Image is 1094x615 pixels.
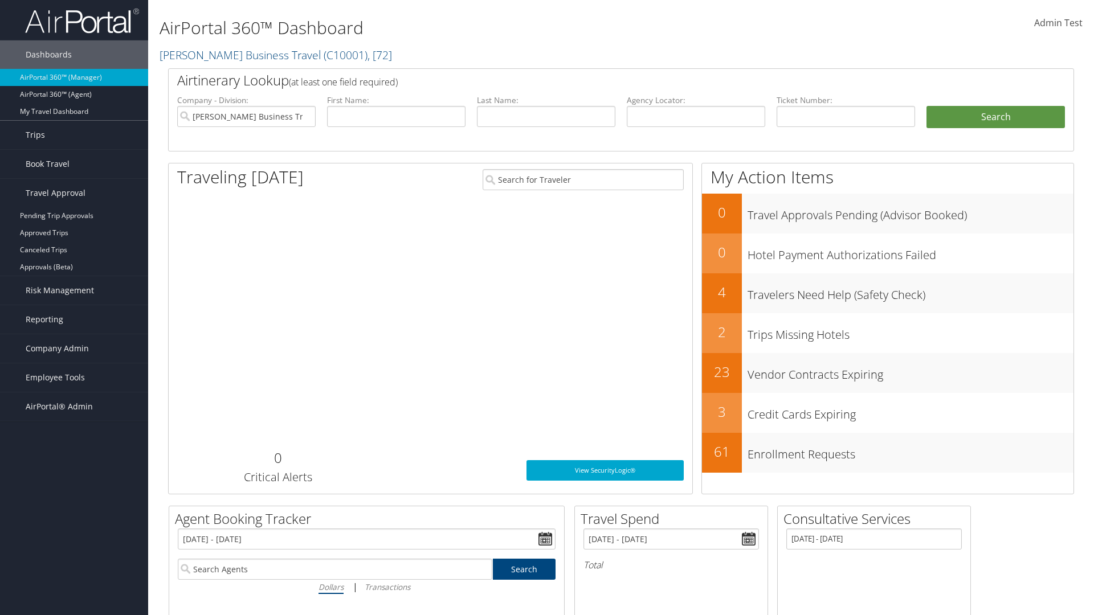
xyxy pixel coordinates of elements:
label: Agency Locator: [627,95,765,106]
h6: Total [583,559,759,571]
h3: Credit Cards Expiring [748,401,1073,423]
label: Last Name: [477,95,615,106]
label: Ticket Number: [777,95,915,106]
a: View SecurityLogic® [526,460,684,481]
a: 4Travelers Need Help (Safety Check) [702,273,1073,313]
h2: Airtinerary Lookup [177,71,990,90]
input: Search for Traveler [483,169,684,190]
h2: Travel Spend [581,509,768,528]
h2: 3 [702,402,742,421]
h3: Travel Approvals Pending (Advisor Booked) [748,202,1073,223]
span: Trips [26,121,45,149]
h3: Trips Missing Hotels [748,321,1073,343]
span: Book Travel [26,150,70,178]
a: 0Travel Approvals Pending (Advisor Booked) [702,194,1073,233]
span: (at least one field required) [289,76,398,88]
h2: 4 [702,282,742,302]
img: airportal-logo.png [25,7,139,34]
i: Dollars [319,581,344,592]
div: | [178,580,556,594]
input: Search Agents [178,559,492,580]
label: Company - Division: [177,95,316,106]
span: Dashboards [26,40,72,69]
a: 0Hotel Payment Authorizations Failed [702,233,1073,273]
span: Reporting [26,305,63,334]
h3: Critical Alerts [177,469,378,485]
a: 3Credit Cards Expiring [702,393,1073,433]
span: , [ 72 ] [368,47,392,63]
span: AirPortal® Admin [26,392,93,421]
h1: Traveling [DATE] [177,165,304,189]
h2: 61 [702,442,742,461]
h3: Vendor Contracts Expiring [748,361,1073,383]
h2: 0 [702,243,742,262]
h1: AirPortal 360™ Dashboard [160,16,775,40]
h2: 2 [702,322,742,342]
a: 2Trips Missing Hotels [702,313,1073,353]
h3: Hotel Payment Authorizations Failed [748,241,1073,263]
span: Admin Test [1034,17,1083,29]
h2: 0 [702,203,742,222]
h1: My Action Items [702,165,1073,189]
i: Transactions [365,581,410,592]
a: [PERSON_NAME] Business Travel [160,47,392,63]
label: First Name: [327,95,466,106]
h2: Agent Booking Tracker [175,509,564,528]
a: 23Vendor Contracts Expiring [702,353,1073,393]
a: Search [493,559,556,580]
span: Company Admin [26,334,89,363]
h3: Travelers Need Help (Safety Check) [748,281,1073,303]
h2: Consultative Services [783,509,970,528]
h2: 23 [702,362,742,382]
span: Employee Tools [26,363,85,392]
span: ( C10001 ) [324,47,368,63]
h3: Enrollment Requests [748,441,1073,462]
span: Travel Approval [26,179,85,207]
a: 61Enrollment Requests [702,433,1073,473]
button: Search [926,106,1065,129]
span: Risk Management [26,276,94,305]
h2: 0 [177,448,378,468]
a: Admin Test [1034,6,1083,41]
